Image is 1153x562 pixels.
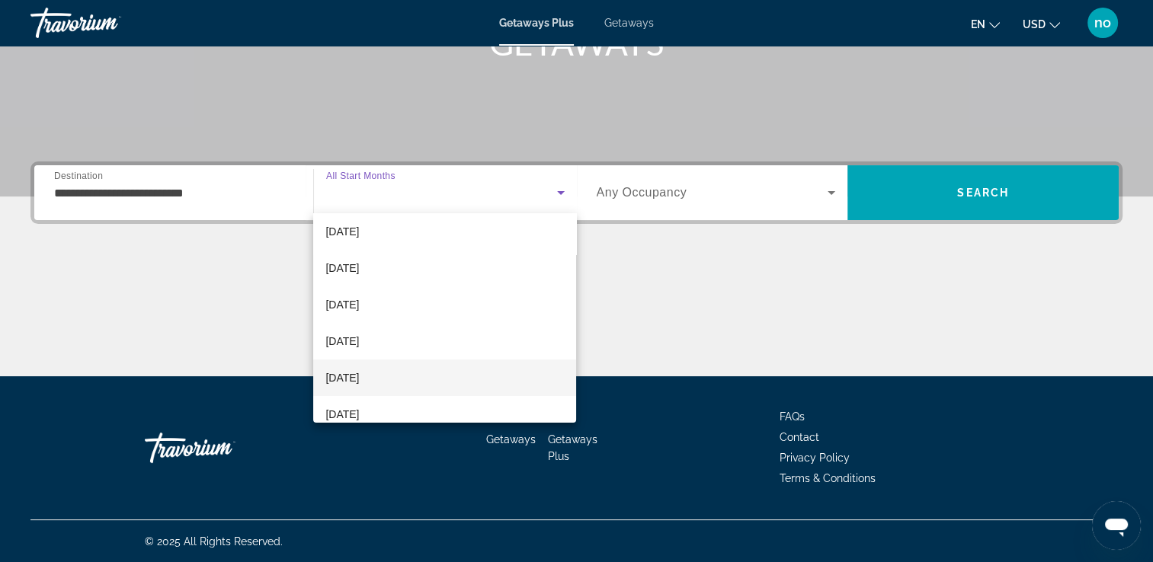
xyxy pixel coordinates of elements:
[325,332,359,350] span: [DATE]
[325,295,359,314] span: [DATE]
[325,222,359,241] span: [DATE]
[325,259,359,277] span: [DATE]
[1092,501,1141,550] iframe: Button to launch messaging window
[325,369,359,387] span: [DATE]
[325,405,359,423] span: [DATE]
